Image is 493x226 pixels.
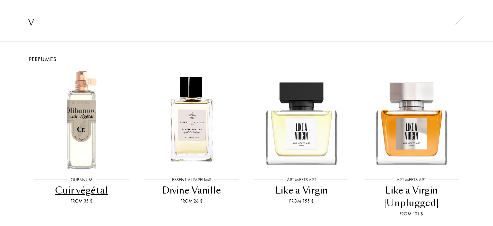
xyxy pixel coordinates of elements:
[29,184,134,197] div: Cuir végétal
[455,18,462,25] img: cross.svg
[359,184,464,210] div: Like a Virgin [Unplugged]
[357,63,467,225] a: Like a Virgin [Unplugged]Art Meets ArtLike a Virgin [Unplugged]From 191 $
[32,70,131,169] img: Cuir végétal
[139,198,244,204] div: From 26 $
[359,211,464,217] div: From 191 $
[27,63,137,225] a: Cuir végétalOlibanumCuir végétalFrom 35 $
[252,70,351,169] img: Like a Virgin
[142,70,241,169] img: Divine Vanille
[249,184,354,197] div: Like a Virgin
[137,63,247,225] a: Divine VanilleEssential ParfumsDivine VanilleFrom 26 $
[284,176,319,183] div: Art Meets Art
[29,198,134,204] div: From 35 $
[15,11,478,31] input: Search
[169,176,214,183] div: Essential Parfums
[246,63,357,225] a: Like a VirginArt Meets ArtLike a VirginFrom 155 $
[249,198,354,204] div: From 155 $
[139,184,244,197] div: Divine Vanille
[362,70,461,169] img: Like a Virgin [Unplugged]
[67,176,96,183] div: Olibanum
[22,55,471,63] div: Perfumes
[394,176,429,183] div: Art Meets Art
